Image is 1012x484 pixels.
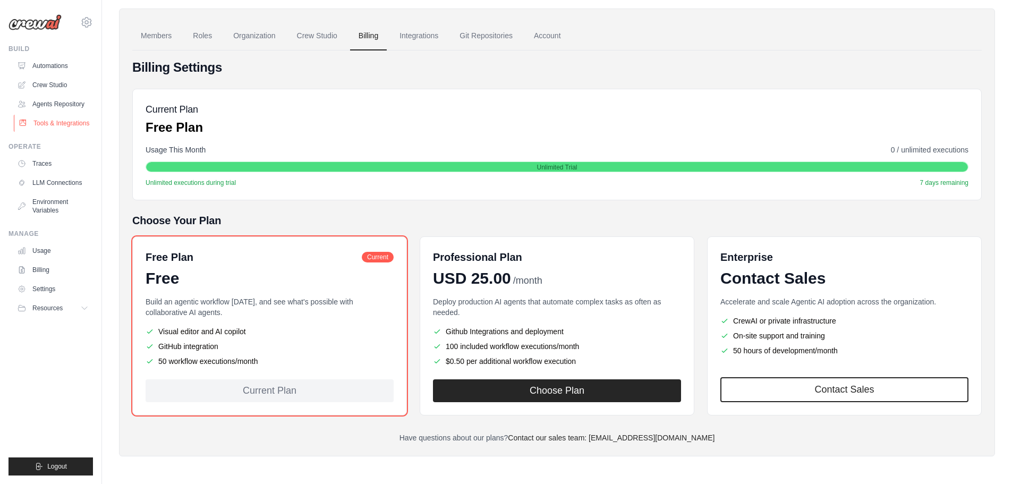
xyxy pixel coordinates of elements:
[362,252,394,262] span: Current
[13,57,93,74] a: Automations
[146,341,394,352] li: GitHub integration
[132,432,982,443] p: Have questions about our plans?
[720,316,968,326] li: CrewAI or private infrastructure
[433,250,522,265] h6: Professional Plan
[537,163,577,172] span: Unlimited Trial
[8,457,93,475] button: Logout
[8,142,93,151] div: Operate
[184,22,220,50] a: Roles
[433,326,681,337] li: Github Integrations and deployment
[8,45,93,53] div: Build
[508,434,715,442] a: Contact our sales team: [EMAIL_ADDRESS][DOMAIN_NAME]
[146,145,206,155] span: Usage This Month
[146,250,193,265] h6: Free Plan
[146,356,394,367] li: 50 workflow executions/month
[433,269,511,288] span: USD 25.00
[350,22,387,50] a: Billing
[720,269,968,288] div: Contact Sales
[720,250,968,265] h6: Enterprise
[433,341,681,352] li: 100 included workflow executions/month
[13,242,93,259] a: Usage
[146,269,394,288] div: Free
[433,296,681,318] p: Deploy production AI agents that automate complex tasks as often as needed.
[525,22,569,50] a: Account
[146,326,394,337] li: Visual editor and AI copilot
[146,179,236,187] span: Unlimited executions during trial
[391,22,447,50] a: Integrations
[720,345,968,356] li: 50 hours of development/month
[146,119,203,136] p: Free Plan
[14,115,94,132] a: Tools & Integrations
[13,261,93,278] a: Billing
[132,213,982,228] h5: Choose Your Plan
[433,379,681,402] button: Choose Plan
[132,59,982,76] h4: Billing Settings
[720,377,968,402] a: Contact Sales
[288,22,346,50] a: Crew Studio
[13,174,93,191] a: LLM Connections
[146,296,394,318] p: Build an agentic workflow [DATE], and see what's possible with collaborative AI agents.
[146,102,203,117] h5: Current Plan
[920,179,968,187] span: 7 days remaining
[13,155,93,172] a: Traces
[891,145,968,155] span: 0 / unlimited executions
[132,22,180,50] a: Members
[720,296,968,307] p: Accelerate and scale Agentic AI adoption across the organization.
[13,300,93,317] button: Resources
[451,22,521,50] a: Git Repositories
[720,330,968,341] li: On-site support and training
[225,22,284,50] a: Organization
[8,230,93,238] div: Manage
[433,356,681,367] li: $0.50 per additional workflow execution
[513,274,542,288] span: /month
[8,14,62,30] img: Logo
[13,281,93,298] a: Settings
[32,304,63,312] span: Resources
[146,379,394,402] div: Current Plan
[47,462,67,471] span: Logout
[13,193,93,219] a: Environment Variables
[13,77,93,94] a: Crew Studio
[13,96,93,113] a: Agents Repository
